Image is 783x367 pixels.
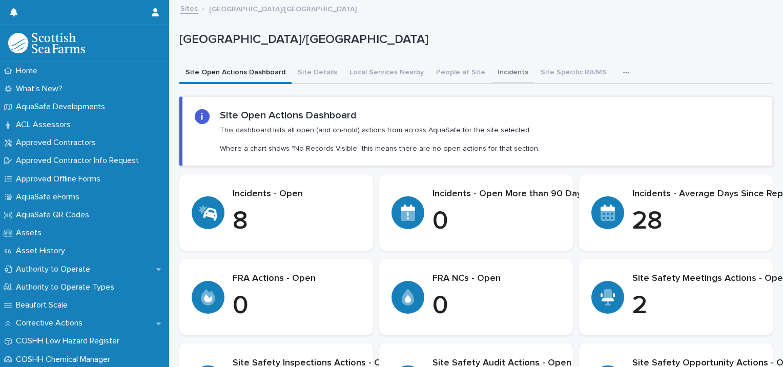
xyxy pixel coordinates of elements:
p: Authority to Operate [12,264,98,274]
p: AquaSafe Developments [12,102,113,112]
button: Local Services Nearby [343,63,430,84]
p: 0 [432,206,586,237]
p: Incidents - Open [233,189,361,200]
h2: Site Open Actions Dashboard [220,109,357,121]
p: FRA Actions - Open [233,273,361,284]
p: [GEOGRAPHIC_DATA]/[GEOGRAPHIC_DATA] [179,32,769,47]
p: This dashboard lists all open (and on-hold) actions from across AquaSafe for the site selected. W... [220,126,540,154]
p: Asset History [12,246,73,256]
button: Site Specific RA/MS [534,63,613,84]
p: Approved Contractor Info Request [12,156,147,166]
p: COSHH Low Hazard Register [12,336,128,346]
img: bPIBxiqnSb2ggTQWdOVV [8,33,85,53]
p: Approved Contractors [12,138,104,148]
p: Assets [12,228,50,238]
p: 8 [233,206,361,237]
p: What's New? [12,84,71,94]
p: Authority to Operate Types [12,282,122,292]
p: 0 [233,291,361,321]
button: Incidents [491,63,534,84]
p: Incidents - Open More than 90 Days [432,189,586,200]
p: AquaSafe QR Codes [12,210,97,220]
p: ACL Assessors [12,120,79,130]
p: AquaSafe eForms [12,192,88,202]
a: Sites [180,2,198,14]
p: COSHH Chemical Manager [12,355,118,364]
p: FRA NCs - Open [432,273,561,284]
p: Corrective Actions [12,318,91,328]
p: [GEOGRAPHIC_DATA]/[GEOGRAPHIC_DATA] [209,3,357,14]
button: Site Open Actions Dashboard [179,63,292,84]
button: People at Site [430,63,491,84]
p: Home [12,66,46,76]
p: Beaufort Scale [12,300,76,310]
p: 0 [432,291,561,321]
p: Approved Offline Forms [12,174,109,184]
button: Site Details [292,63,343,84]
